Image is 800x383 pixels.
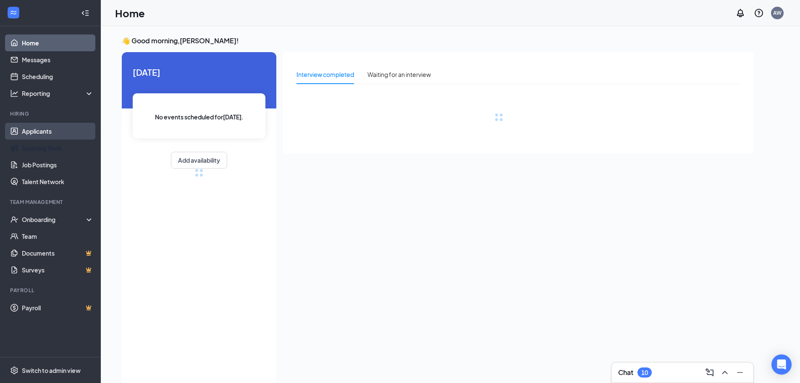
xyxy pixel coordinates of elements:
button: Minimize [733,366,747,379]
span: [DATE] [133,66,265,79]
svg: Notifications [735,8,745,18]
div: Waiting for an interview [367,70,431,79]
span: No events scheduled for [DATE] . [155,112,244,122]
div: Open Intercom Messenger [771,354,792,375]
svg: Analysis [10,89,18,98]
a: Sourcing Tools [22,140,94,156]
div: Switch to admin view [22,366,81,375]
svg: ComposeMessage [705,367,715,378]
svg: QuestionInfo [754,8,764,18]
div: Interview completed [296,70,354,79]
a: Applicants [22,123,94,140]
div: Payroll [10,287,92,294]
div: AW [773,9,782,16]
div: Onboarding [22,215,87,224]
div: loading meetings... [195,169,203,177]
div: Reporting [22,89,94,98]
a: Talent Network [22,173,94,190]
div: 10 [641,369,648,376]
a: SurveysCrown [22,261,94,278]
a: Job Postings [22,156,94,173]
button: ChevronUp [718,366,732,379]
div: Hiring [10,110,92,117]
svg: UserCheck [10,215,18,224]
svg: WorkstreamLogo [9,8,18,17]
svg: Settings [10,366,18,375]
svg: Minimize [735,367,745,378]
h3: Chat [618,368,633,377]
a: Team [22,228,94,245]
a: Home [22,34,94,51]
button: Add availability [171,152,227,169]
div: Team Management [10,198,92,206]
h3: 👋 Good morning, [PERSON_NAME] ! [122,36,753,45]
a: DocumentsCrown [22,245,94,261]
a: PayrollCrown [22,299,94,316]
svg: Collapse [81,9,89,17]
a: Messages [22,51,94,68]
button: ComposeMessage [703,366,716,379]
a: Scheduling [22,68,94,85]
h1: Home [115,6,145,20]
svg: ChevronUp [720,367,730,378]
